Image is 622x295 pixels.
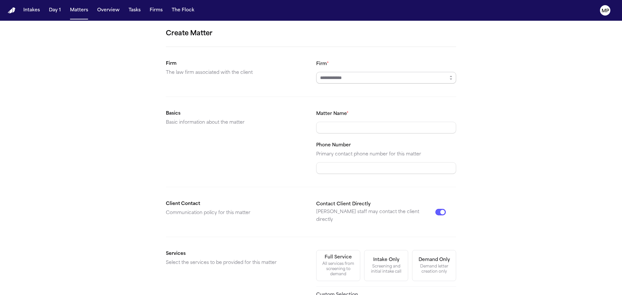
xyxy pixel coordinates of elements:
div: Demand letter creation only [416,264,452,274]
button: Intake OnlyScreening and initial intake call [364,250,408,281]
img: Finch Logo [8,7,16,14]
div: Intake Only [373,257,399,263]
p: Primary contact phone number for this matter [316,151,456,158]
label: Contact Client Directly [316,202,371,207]
a: Home [8,7,16,14]
div: Demand Only [419,257,450,263]
input: Select a firm [316,72,456,84]
div: All services from screening to demand [320,261,356,277]
label: Matter Name [316,111,349,116]
button: Demand OnlyDemand letter creation only [412,250,456,281]
div: Full Service [325,254,352,261]
h1: Create Matter [166,28,456,39]
p: Basic information about the matter [166,119,306,127]
h2: Firm [166,60,306,68]
p: [PERSON_NAME] staff may contact the client directly [316,208,435,224]
label: Phone Number [316,143,351,148]
button: The Flock [169,5,197,16]
p: Select the services to be provided for this matter [166,259,306,267]
h2: Services [166,250,306,258]
h2: Basics [166,110,306,118]
button: Intakes [21,5,42,16]
label: Firm [316,62,329,66]
button: Overview [95,5,122,16]
button: Day 1 [46,5,63,16]
p: The law firm associated with the client [166,69,306,77]
button: Tasks [126,5,143,16]
button: Matters [67,5,91,16]
button: Full ServiceAll services from screening to demand [316,250,360,281]
h2: Client Contact [166,200,306,208]
p: Communication policy for this matter [166,209,306,217]
button: Firms [147,5,165,16]
div: Screening and initial intake call [368,264,404,274]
